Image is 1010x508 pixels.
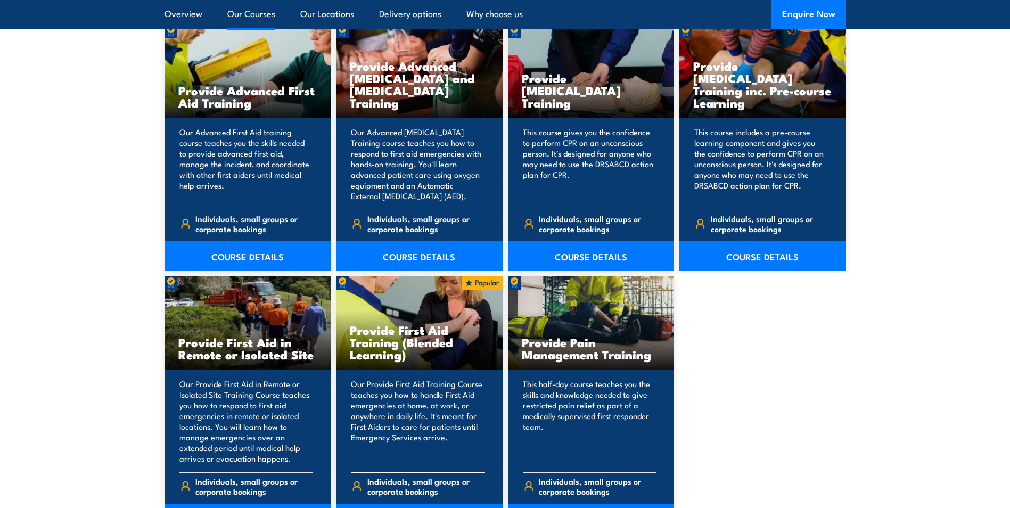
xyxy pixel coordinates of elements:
[694,127,828,201] p: This course includes a pre-course learning component and gives you the confidence to perform CPR ...
[711,214,828,234] span: Individuals, small groups or corporate bookings
[336,241,503,271] a: COURSE DETAILS
[523,127,656,201] p: This course gives you the confidence to perform CPR on an unconscious person. It's designed for a...
[179,127,313,201] p: Our Advanced First Aid training course teaches you the skills needed to provide advanced first ai...
[539,214,656,234] span: Individuals, small groups or corporate bookings
[522,72,661,109] h3: Provide [MEDICAL_DATA] Training
[679,241,846,271] a: COURSE DETAILS
[693,60,832,109] h3: Provide [MEDICAL_DATA] Training inc. Pre-course Learning
[350,324,489,360] h3: Provide First Aid Training (Blended Learning)
[178,336,317,360] h3: Provide First Aid in Remote or Isolated Site
[165,241,331,271] a: COURSE DETAILS
[508,241,675,271] a: COURSE DETAILS
[367,214,485,234] span: Individuals, small groups or corporate bookings
[179,379,313,464] p: Our Provide First Aid in Remote or Isolated Site Training Course teaches you how to respond to fi...
[350,60,489,109] h3: Provide Advanced [MEDICAL_DATA] and [MEDICAL_DATA] Training
[367,476,485,496] span: Individuals, small groups or corporate bookings
[195,214,313,234] span: Individuals, small groups or corporate bookings
[351,379,485,464] p: Our Provide First Aid Training Course teaches you how to handle First Aid emergencies at home, at...
[522,336,661,360] h3: Provide Pain Management Training
[523,379,656,464] p: This half-day course teaches you the skills and knowledge needed to give restricted pain relief a...
[178,84,317,109] h3: Provide Advanced First Aid Training
[195,476,313,496] span: Individuals, small groups or corporate bookings
[539,476,656,496] span: Individuals, small groups or corporate bookings
[351,127,485,201] p: Our Advanced [MEDICAL_DATA] Training course teaches you how to respond to first aid emergencies w...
